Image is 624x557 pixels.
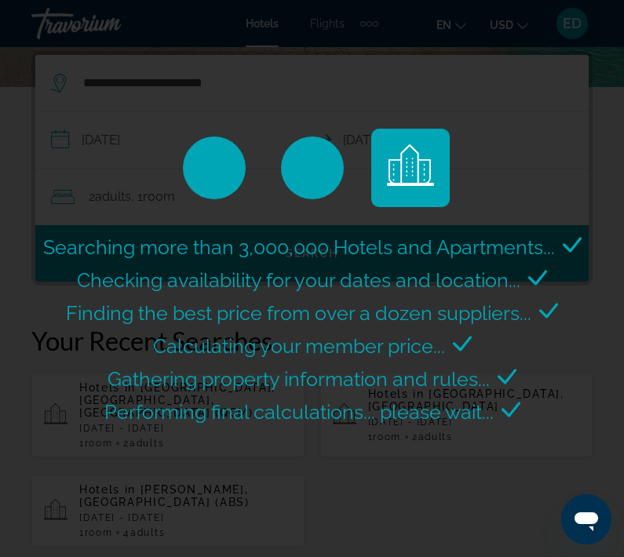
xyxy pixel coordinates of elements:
[77,268,520,292] span: Checking availability for your dates and location...
[153,334,445,358] span: Calculating your member price...
[104,400,494,424] span: Performing final calculations... please wait...
[66,301,531,325] span: Finding the best price from over a dozen suppliers...
[561,494,611,544] iframe: Bouton de lancement de la fenêtre de messagerie
[43,235,555,259] span: Searching more than 3,000,000 Hotels and Apartments...
[108,367,490,391] span: Gathering property information and rules...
